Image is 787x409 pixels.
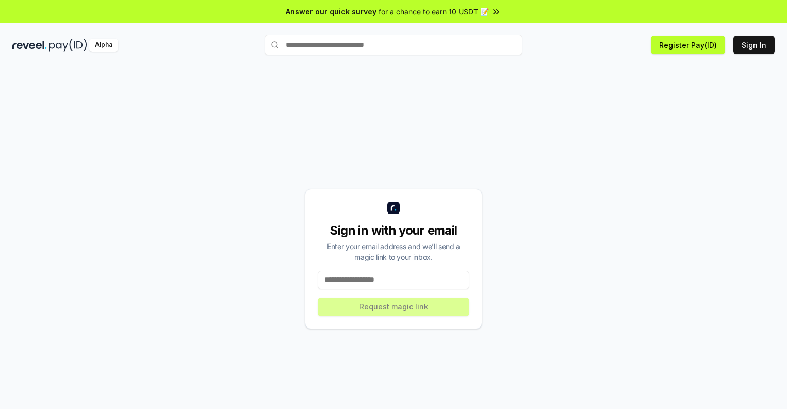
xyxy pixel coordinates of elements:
button: Sign In [733,36,775,54]
button: Register Pay(ID) [651,36,725,54]
img: logo_small [387,202,400,214]
div: Sign in with your email [318,222,469,239]
div: Enter your email address and we’ll send a magic link to your inbox. [318,241,469,263]
img: pay_id [49,39,87,52]
div: Alpha [89,39,118,52]
img: reveel_dark [12,39,47,52]
span: Answer our quick survey [286,6,376,17]
span: for a chance to earn 10 USDT 📝 [379,6,489,17]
